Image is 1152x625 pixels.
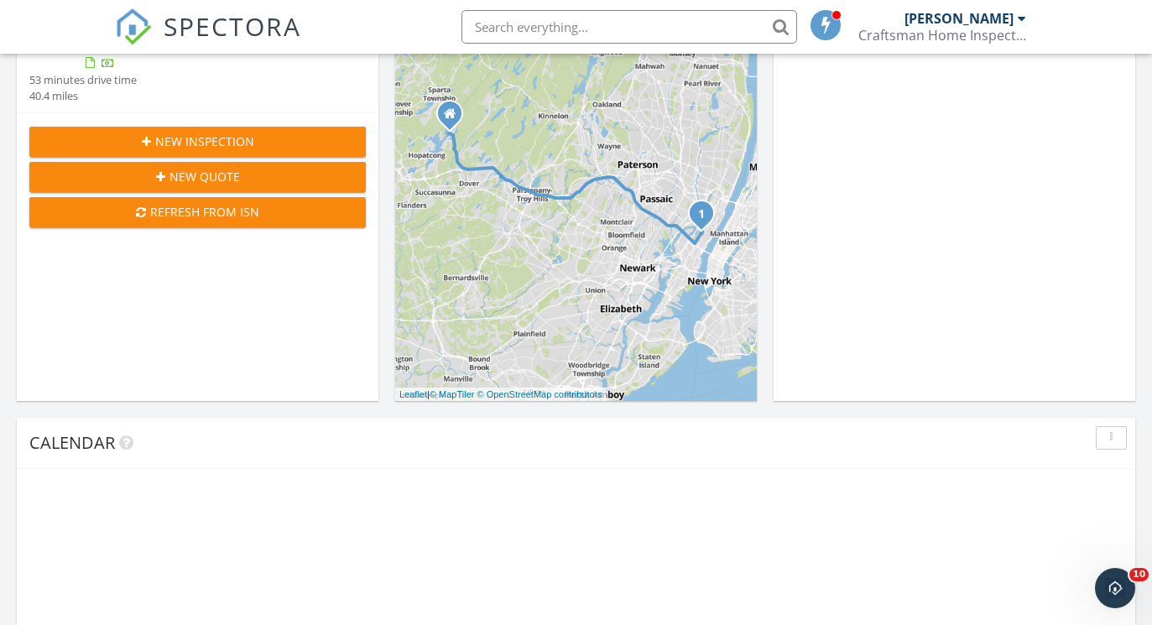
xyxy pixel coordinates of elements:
[701,213,712,223] div: 6409 Granton Ave 2C, North Bergen, NJ 07047
[155,133,254,150] span: New Inspection
[29,197,366,227] button: Refresh from ISN
[29,72,137,88] div: 53 minutes drive time
[29,162,366,192] button: New Quote
[904,10,1014,27] div: [PERSON_NAME]
[29,88,137,104] div: 40.4 miles
[858,27,1026,44] div: Craftsman Home Inspection Services LLC
[43,203,352,221] div: Refresh from ISN
[395,388,607,402] div: |
[399,389,427,399] a: Leaflet
[698,209,705,221] i: 1
[29,127,366,157] button: New Inspection
[1129,568,1149,581] span: 10
[450,113,460,123] div: 30 Yacht Club Dr, Lake Hopatcong NJ 07849
[115,23,301,58] a: SPECTORA
[461,10,797,44] input: Search everything...
[164,8,301,44] span: SPECTORA
[430,389,475,399] a: © MapTiler
[115,8,152,45] img: The Best Home Inspection Software - Spectora
[169,168,240,185] span: New Quote
[29,431,115,454] span: Calendar
[1095,568,1135,608] iframe: Intercom live chat
[477,389,602,399] a: © OpenStreetMap contributors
